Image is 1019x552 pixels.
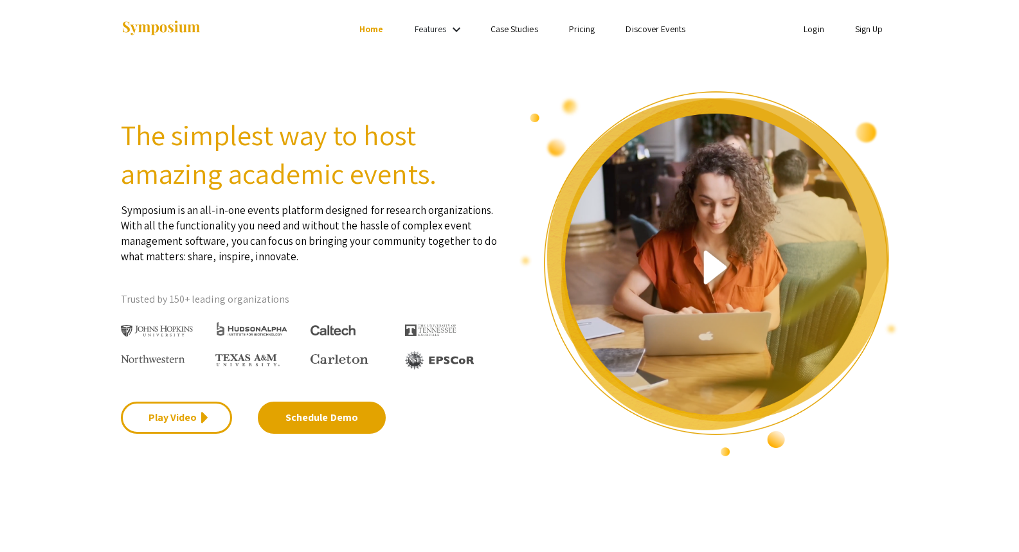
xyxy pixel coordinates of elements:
a: Case Studies [491,23,538,35]
a: Login [804,23,824,35]
iframe: Chat [964,494,1009,542]
a: Pricing [569,23,595,35]
img: Northwestern [121,355,185,362]
p: Trusted by 150+ leading organizations [121,290,500,309]
img: The University of Tennessee [405,325,456,336]
img: Symposium by ForagerOne [121,20,201,37]
img: video overview of Symposium [519,90,899,458]
a: Play Video [121,402,232,434]
img: Carleton [311,354,368,364]
img: Caltech [311,325,356,336]
img: HudsonAlpha [215,321,288,336]
p: Symposium is an all-in-one events platform designed for research organizations. With all the func... [121,193,500,264]
a: Discover Events [626,23,685,35]
a: Schedule Demo [258,402,386,434]
img: Texas A&M University [215,354,280,367]
a: Home [359,23,383,35]
a: Features [415,23,447,35]
h2: The simplest way to host amazing academic events. [121,116,500,193]
mat-icon: Expand Features list [449,22,464,37]
a: Sign Up [855,23,883,35]
img: EPSCOR [405,351,476,369]
img: Johns Hopkins University [121,325,194,337]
